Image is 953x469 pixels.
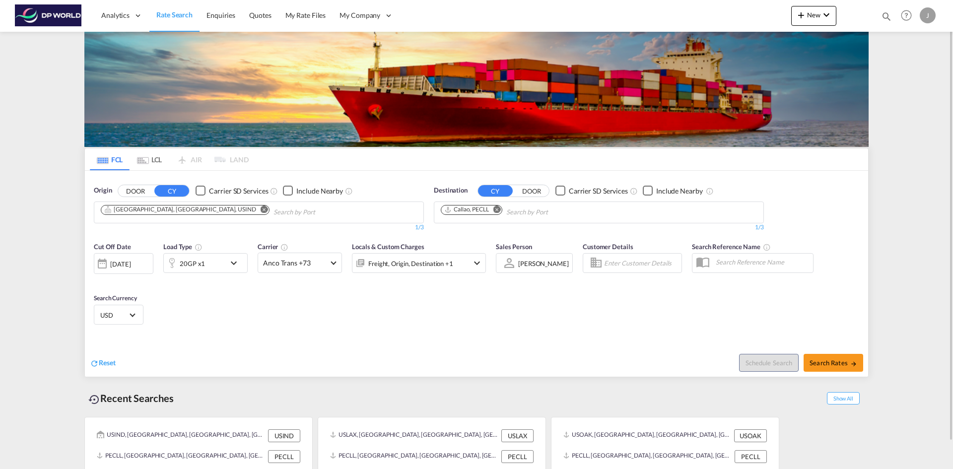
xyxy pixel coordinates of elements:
md-icon: Unchecked: Search for CY (Container Yard) services for all selected carriers.Checked : Search for... [630,187,638,195]
div: [PERSON_NAME] [518,260,569,268]
button: DOOR [514,185,549,197]
div: [DATE] [110,260,131,268]
md-tab-item: LCL [130,148,169,170]
md-datepicker: Select [94,273,101,286]
md-icon: icon-information-outline [195,243,203,251]
div: Press delete to remove this chip. [444,205,491,214]
input: Chips input. [506,204,601,220]
div: Help [898,7,920,25]
md-chips-wrap: Chips container. Use arrow keys to select chips. [439,202,605,220]
span: New [795,11,832,19]
md-icon: Unchecked: Ignores neighbouring ports when fetching rates.Checked : Includes neighbouring ports w... [706,187,714,195]
md-icon: icon-chevron-down [820,9,832,21]
div: J [920,7,936,23]
span: Cut Off Date [94,243,131,251]
span: Customer Details [583,243,633,251]
span: Load Type [163,243,203,251]
md-icon: Your search will be saved by the below given name [763,243,771,251]
span: My Company [340,10,380,20]
div: 1/3 [434,223,764,232]
div: Include Nearby [296,186,343,196]
md-icon: icon-refresh [90,359,99,368]
div: PECLL [501,450,534,463]
span: Analytics [101,10,130,20]
md-checkbox: Checkbox No Ink [283,186,343,196]
div: USOAK [734,429,767,442]
div: Press delete to remove this chip. [104,205,258,214]
md-icon: Unchecked: Ignores neighbouring ports when fetching rates.Checked : Includes neighbouring ports w... [345,187,353,195]
span: Carrier [258,243,288,251]
button: icon-plus 400-fgNewicon-chevron-down [791,6,836,26]
img: c08ca190194411f088ed0f3ba295208c.png [15,4,82,27]
span: Show All [827,392,860,404]
button: Remove [254,205,269,215]
div: 20GP x1 [180,257,205,270]
button: Search Ratesicon-arrow-right [804,354,863,372]
span: Search Reference Name [692,243,771,251]
span: Locals & Custom Charges [352,243,424,251]
div: PECLL, Callao, Peru, South America, Americas [330,450,499,463]
span: Anco Trans +73 [263,258,328,268]
button: DOOR [118,185,153,197]
span: Reset [99,358,116,367]
button: Remove [487,205,502,215]
div: Recent Searches [84,387,178,409]
input: Enter Customer Details [604,256,679,270]
md-icon: icon-chevron-down [228,257,245,269]
input: Chips input. [273,204,368,220]
div: USOAK, Oakland, CA, United States, North America, Americas [563,429,732,442]
div: icon-magnify [881,11,892,26]
md-pagination-wrapper: Use the left and right arrow keys to navigate between tabs [90,148,249,170]
div: Include Nearby [656,186,703,196]
div: Freight Origin Destination Factory Stuffingicon-chevron-down [352,253,486,273]
div: icon-refreshReset [90,358,116,369]
md-icon: icon-magnify [881,11,892,22]
md-icon: The selected Trucker/Carrierwill be displayed in the rate results If the rates are from another f... [280,243,288,251]
span: Search Rates [810,359,857,367]
md-checkbox: Checkbox No Ink [555,186,628,196]
div: Carrier SD Services [209,186,268,196]
div: Freight Origin Destination Factory Stuffing [368,257,453,270]
md-select: Sales Person: Jodi Lawrence [517,256,570,270]
span: USD [100,311,128,320]
md-checkbox: Checkbox No Ink [196,186,268,196]
span: Destination [434,186,468,196]
span: Rate Search [156,10,193,19]
span: Enquiries [206,11,235,19]
div: PECLL [268,450,300,463]
span: Quotes [249,11,271,19]
div: PECLL, Callao, Peru, South America, Americas [97,450,266,463]
md-chips-wrap: Chips container. Use arrow keys to select chips. [99,202,372,220]
span: My Rate Files [285,11,326,19]
md-select: Select Currency: $ USDUnited States Dollar [99,308,138,322]
div: Indianapolis, IN, USIND [104,205,256,214]
div: [DATE] [94,253,153,274]
md-checkbox: Checkbox No Ink [643,186,703,196]
span: Search Currency [94,294,137,302]
md-icon: icon-chevron-down [471,257,483,269]
div: USLAX, Los Angeles, CA, United States, North America, Americas [330,429,499,442]
div: USLAX [501,429,534,442]
div: 1/3 [94,223,424,232]
div: Callao, PECLL [444,205,489,214]
span: Sales Person [496,243,532,251]
div: OriginDOOR CY Checkbox No InkUnchecked: Search for CY (Container Yard) services for all selected ... [85,171,868,377]
md-icon: icon-plus 400-fg [795,9,807,21]
span: Help [898,7,915,24]
md-tab-item: FCL [90,148,130,170]
input: Search Reference Name [711,255,813,269]
div: 20GP x1icon-chevron-down [163,253,248,273]
div: PECLL [735,450,767,463]
div: USIND [268,429,300,442]
button: CY [478,185,513,197]
div: PECLL, Callao, Peru, South America, Americas [563,450,732,463]
md-icon: icon-backup-restore [88,394,100,405]
span: Origin [94,186,112,196]
button: Note: By default Schedule search will only considerorigin ports, destination ports and cut off da... [739,354,799,372]
md-icon: Unchecked: Search for CY (Container Yard) services for all selected carriers.Checked : Search for... [270,187,278,195]
img: LCL+%26+FCL+BACKGROUND.png [84,32,869,147]
md-icon: icon-arrow-right [850,360,857,367]
div: USIND, Indianapolis, IN, United States, North America, Americas [97,429,266,442]
div: Carrier SD Services [569,186,628,196]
